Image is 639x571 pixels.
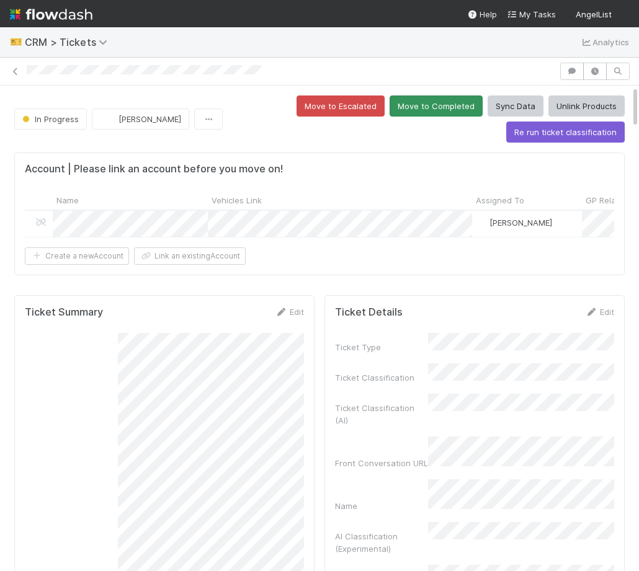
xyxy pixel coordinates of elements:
[390,95,483,117] button: Move to Completed
[617,9,629,21] img: avatar_18c010e4-930e-4480-823a-7726a265e9dd.png
[507,8,556,20] a: My Tasks
[478,218,488,228] img: avatar_18c010e4-930e-4480-823a-7726a265e9dd.png
[20,114,79,124] span: In Progress
[585,307,614,317] a: Edit
[335,371,428,384] div: Ticket Classification
[335,402,428,427] div: Ticket Classification (AI)
[92,108,189,130] button: [PERSON_NAME]
[580,35,629,50] a: Analytics
[134,247,246,265] button: Link an existingAccount
[335,457,428,469] div: Front Conversation URL
[14,108,87,130] button: In Progress
[467,8,497,20] div: Help
[548,95,625,117] button: Unlink Products
[56,194,79,206] span: Name
[476,194,524,206] span: Assigned To
[507,9,556,19] span: My Tasks
[102,113,115,125] img: avatar_18c010e4-930e-4480-823a-7726a265e9dd.png
[275,307,304,317] a: Edit
[488,95,543,117] button: Sync Data
[335,530,428,555] div: AI Classification (Experimental)
[10,4,92,25] img: logo-inverted-e16ddd16eac7371096b0.svg
[489,218,552,228] span: [PERSON_NAME]
[212,194,262,206] span: Vehicles Link
[25,306,103,319] h5: Ticket Summary
[335,306,403,319] h5: Ticket Details
[10,37,22,47] span: 🎫
[25,163,283,175] h5: Account | Please link an account before you move on!
[335,341,428,353] div: Ticket Type
[25,36,114,48] span: CRM > Tickets
[506,122,625,143] button: Re run ticket classification
[477,216,552,229] div: [PERSON_NAME]
[297,95,385,117] button: Move to Escalated
[335,500,428,512] div: Name
[118,114,181,124] span: [PERSON_NAME]
[25,247,129,265] button: Create a newAccount
[576,9,612,19] span: AngelList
